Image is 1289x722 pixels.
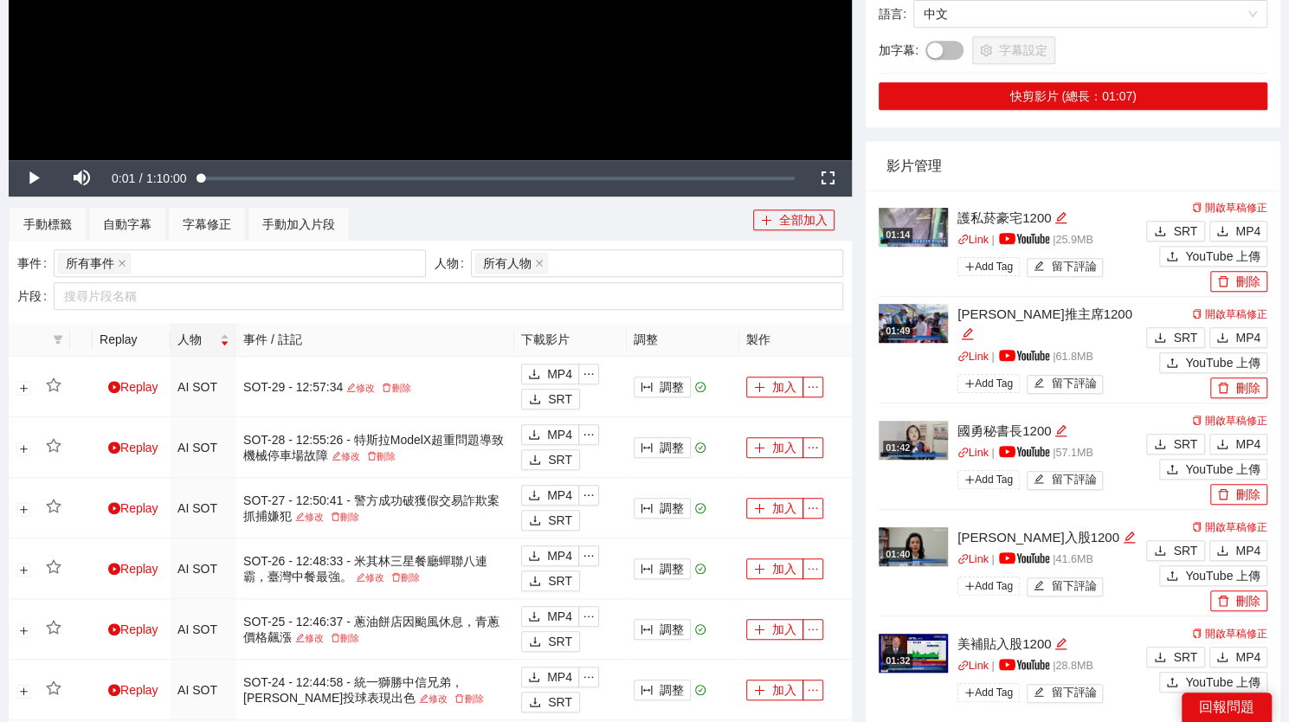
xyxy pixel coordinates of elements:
img: 09e48ca5-aa68-40a5-a0c2-584e534bd50f.jpg [879,634,948,673]
span: plus [964,474,975,485]
span: ellipsis [803,502,822,514]
a: 修改 [352,572,388,583]
button: ellipsis [578,606,599,627]
span: SRT [1173,328,1197,347]
span: SRT [1173,435,1197,454]
span: column-width [641,623,653,637]
button: downloadMP4 [521,364,579,384]
span: MP4 [547,607,572,626]
button: plus加入 [746,680,803,700]
button: downloadMP4 [1209,647,1267,667]
span: edit [295,512,305,521]
div: 01:14 [883,228,912,242]
img: yt_logo_rgb_light.a676ea31.png [999,659,1049,670]
div: 01:40 [883,547,912,562]
button: column-width調整 [634,680,691,700]
span: YouTube 上傳 [1185,353,1260,372]
div: 編輯 [1054,421,1067,442]
span: ellipsis [803,381,822,393]
div: 自動字幕 [103,215,151,234]
span: edit [1034,687,1045,699]
a: 修改 [343,383,378,393]
span: download [1154,438,1166,452]
span: edit [1123,531,1136,544]
p: | | 61.8 MB [957,349,1142,366]
a: Replay [108,683,158,697]
div: 01:32 [883,654,912,668]
img: fd8ef68f-88f8-4eef-b6eb-821fa6d9c702.jpg [879,208,948,247]
img: 7393bd86-7edd-4fd0-bcab-f84cc6d1a3ac.jpg [879,421,948,460]
button: ellipsis [578,424,599,445]
span: plus [753,442,765,455]
button: downloadSRT [1146,647,1205,667]
span: download [1154,225,1166,239]
span: download [1216,545,1228,558]
span: download [1216,438,1228,452]
a: 刪除 [327,512,363,522]
div: [PERSON_NAME]推主席1200 [957,304,1142,345]
span: edit [961,327,974,340]
th: 製作 [739,323,852,357]
span: download [529,635,541,649]
a: 開啟草稿修正 [1192,628,1267,640]
span: ellipsis [803,563,822,575]
span: play-circle [108,623,120,635]
button: ellipsis [802,437,823,458]
div: SOT-26 - 12:48:33 - 米其林三星餐廳蟬聯八連霸，臺灣中餐最強。 [243,553,507,584]
span: YouTube 上傳 [1185,247,1260,266]
a: linkLink [957,447,989,459]
span: edit [1054,211,1067,224]
span: download [529,514,541,528]
button: ellipsis [802,377,823,397]
span: plus [753,684,765,698]
th: 調整 [627,323,739,357]
button: delete刪除 [1210,271,1267,292]
span: SRT [1173,648,1197,667]
span: upload [1166,357,1178,371]
span: column-width [641,442,653,455]
span: ellipsis [579,489,598,501]
a: 開啟草稿修正 [1192,202,1267,214]
span: edit [1054,424,1067,437]
span: copy [1192,522,1202,532]
span: MP4 [547,546,572,565]
div: 國勇秘書長1200 [957,421,1142,442]
button: 展開行 [17,442,31,455]
button: uploadYouTube 上傳 [1159,352,1267,373]
button: downloadSRT [1146,540,1205,561]
span: filter [49,334,67,345]
span: upload [1166,250,1178,264]
span: delete [391,572,401,582]
span: download [529,393,541,407]
button: 展開行 [17,502,31,516]
span: MP4 [547,364,572,384]
a: 開啟草稿修正 [1192,415,1267,427]
button: delete刪除 [1210,377,1267,398]
button: plus加入 [746,558,803,579]
button: uploadYouTube 上傳 [1159,565,1267,586]
span: delete [331,633,340,642]
span: column-width [641,684,653,698]
span: link [957,660,969,671]
button: Play [9,160,57,197]
button: downloadSRT [521,389,580,409]
span: delete [1217,275,1229,289]
button: ellipsis [802,558,823,579]
button: column-width調整 [634,437,691,458]
button: 快剪影片 (總長：01:07) [879,82,1267,110]
span: upload [1166,463,1178,477]
button: ellipsis [802,680,823,700]
button: 展開行 [17,381,31,395]
span: copy [1192,203,1202,213]
span: 所有事件 [66,254,114,273]
span: / [139,171,143,185]
span: play-circle [108,442,120,454]
span: plus [964,261,975,272]
button: uploadYouTube 上傳 [1159,246,1267,267]
button: 展開行 [17,623,31,637]
div: AI SOT [177,559,229,578]
button: downloadSRT [521,510,580,531]
a: 開啟草稿修正 [1192,308,1267,320]
button: uploadYouTube 上傳 [1159,672,1267,693]
span: play-circle [108,502,120,514]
